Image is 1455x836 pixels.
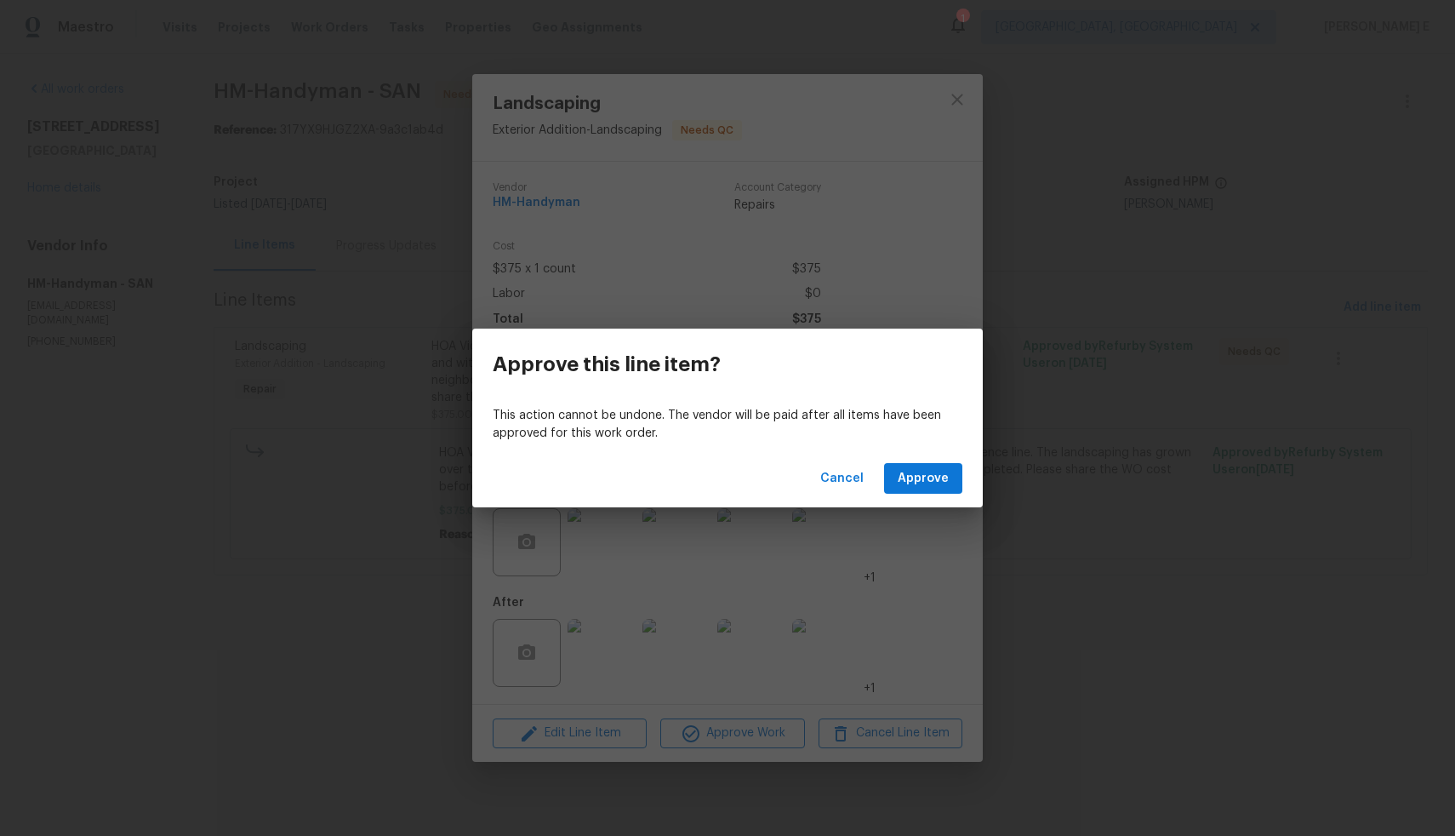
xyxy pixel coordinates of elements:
button: Approve [884,463,962,495]
span: Cancel [820,468,864,490]
span: Approve [898,468,949,490]
button: Cancel [813,463,870,495]
p: This action cannot be undone. The vendor will be paid after all items have been approved for this... [493,407,962,443]
h3: Approve this line item? [493,352,721,376]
